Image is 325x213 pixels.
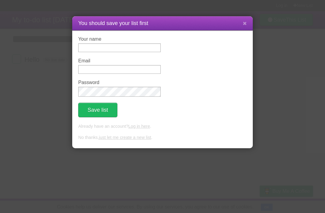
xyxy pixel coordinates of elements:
[78,19,247,27] h1: You should save your list first
[128,124,150,129] a: Log in here
[78,58,161,64] label: Email
[99,135,151,140] a: just let me create a new list
[78,123,247,130] p: Already have an account? .
[78,134,247,141] p: No thanks, .
[78,36,161,42] label: Your name
[78,103,117,117] button: Save list
[78,80,161,85] label: Password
